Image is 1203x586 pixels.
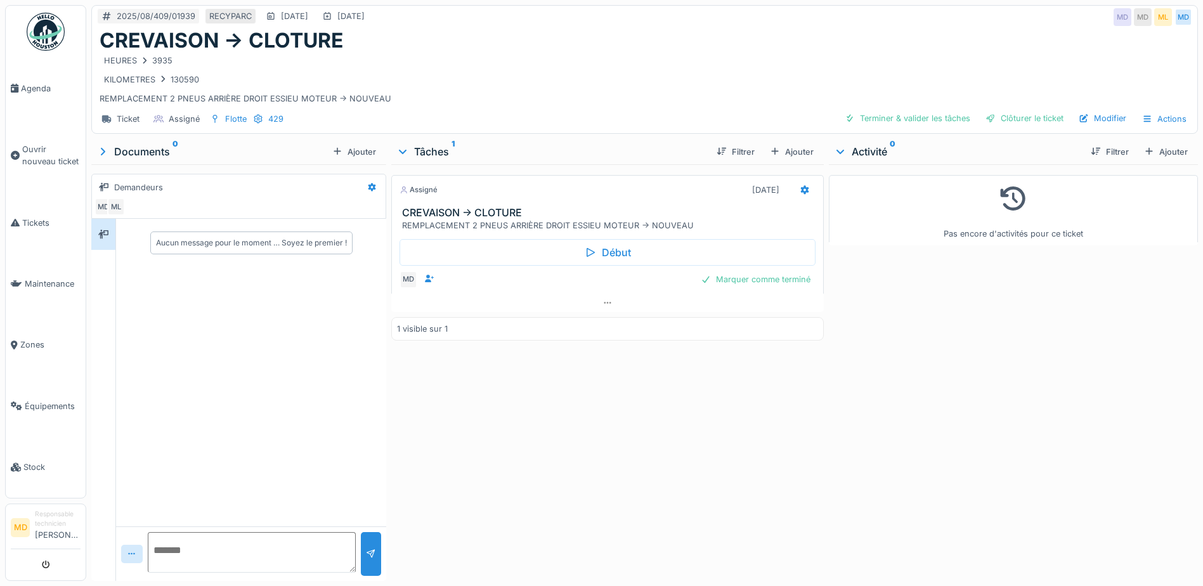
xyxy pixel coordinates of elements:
h1: CREVAISON -> CLOTURE [100,29,343,53]
div: MD [1114,8,1131,26]
div: MD [1134,8,1152,26]
span: Ouvrir nouveau ticket [22,143,81,167]
span: Maintenance [25,278,81,290]
div: Responsable technicien [35,509,81,529]
a: Agenda [6,58,86,119]
div: [DATE] [337,10,365,22]
div: Demandeurs [114,181,163,193]
div: Ajouter [1139,143,1193,160]
li: [PERSON_NAME] [35,509,81,546]
span: Stock [23,461,81,473]
div: HEURES 3935 [104,55,172,67]
div: MD [1174,8,1192,26]
div: 1 visible sur 1 [397,323,448,335]
div: Tâches [396,144,706,159]
span: Tickets [22,217,81,229]
div: Activité [834,144,1081,159]
div: Assigné [169,113,200,125]
div: MD [400,271,417,289]
div: MD [94,198,112,216]
a: Ouvrir nouveau ticket [6,119,86,192]
div: Ajouter [765,143,819,160]
span: Zones [20,339,81,351]
img: Badge_color-CXgf-gQk.svg [27,13,65,51]
div: Documents [96,144,327,159]
a: Stock [6,437,86,498]
sup: 0 [172,144,178,159]
li: MD [11,518,30,537]
div: Assigné [400,185,438,195]
a: Équipements [6,375,86,436]
div: Clôturer le ticket [980,110,1069,127]
div: Marquer comme terminé [696,271,816,288]
div: REMPLACEMENT 2 PNEUS ARRIÈRE DROIT ESSIEU MOTEUR -> NOUVEAU [100,53,1190,105]
div: Ajouter [327,143,381,160]
div: Ticket [117,113,140,125]
div: Début [400,239,816,266]
div: Terminer & valider les tâches [840,110,975,127]
div: 2025/08/409/01939 [117,10,195,22]
div: Filtrer [1086,143,1134,160]
sup: 1 [452,144,455,159]
div: KILOMETRES 130590 [104,74,199,86]
a: MD Responsable technicien[PERSON_NAME] [11,509,81,549]
span: Agenda [21,82,81,94]
div: Pas encore d'activités pour ce ticket [837,181,1190,240]
div: Modifier [1074,110,1131,127]
div: RECYPARC [209,10,252,22]
a: Tickets [6,192,86,253]
h3: CREVAISON -> CLOTURE [402,207,818,219]
div: [DATE] [752,184,779,196]
div: 429 [268,113,283,125]
div: REMPLACEMENT 2 PNEUS ARRIÈRE DROIT ESSIEU MOTEUR -> NOUVEAU [402,219,818,231]
span: Équipements [25,400,81,412]
div: ML [107,198,125,216]
div: ML [1154,8,1172,26]
sup: 0 [890,144,895,159]
a: Zones [6,315,86,375]
div: Flotte [225,113,247,125]
div: Aucun message pour le moment … Soyez le premier ! [156,237,347,249]
div: [DATE] [281,10,308,22]
div: Filtrer [712,143,760,160]
div: Actions [1136,110,1192,128]
a: Maintenance [6,253,86,314]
